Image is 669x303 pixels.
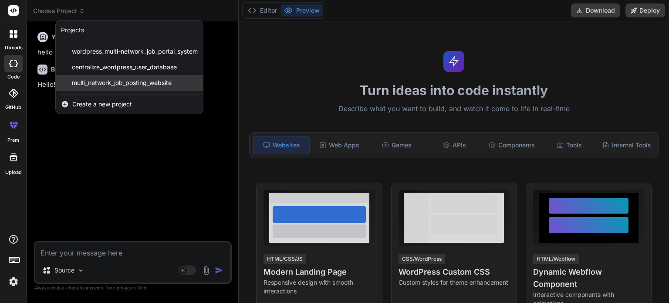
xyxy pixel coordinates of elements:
label: code [7,73,20,81]
span: wordpress_multi-network_job_portal_system [72,47,198,56]
span: Create a new project [72,100,132,109]
label: threads [4,44,23,51]
img: settings [6,274,21,289]
span: multi_network_job_posting_website [72,78,172,87]
label: Upload [5,169,22,176]
label: GitHub [5,104,21,111]
span: centralize_wordpress_user_database [72,63,177,71]
label: prem [7,136,19,144]
div: Projects [61,26,84,34]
